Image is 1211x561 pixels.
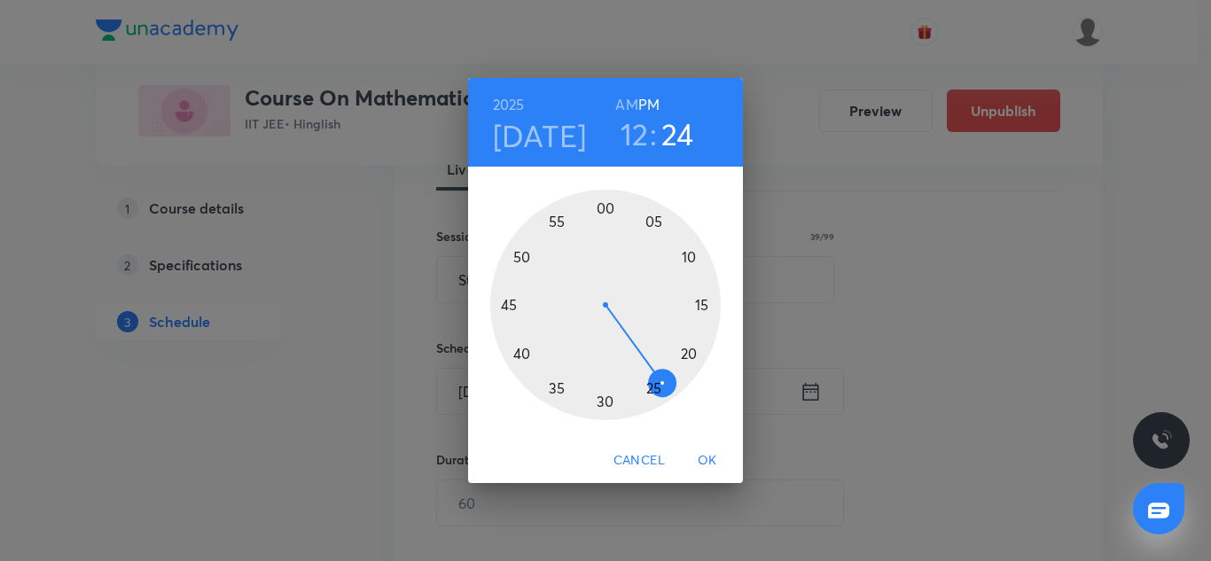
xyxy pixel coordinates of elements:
[650,115,657,152] h3: :
[615,92,637,117] button: AM
[493,92,525,117] button: 2025
[679,444,736,477] button: OK
[638,92,660,117] button: PM
[613,449,665,471] span: Cancel
[686,449,729,471] span: OK
[661,115,694,152] button: 24
[606,444,672,477] button: Cancel
[621,115,649,152] button: 12
[493,117,587,154] button: [DATE]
